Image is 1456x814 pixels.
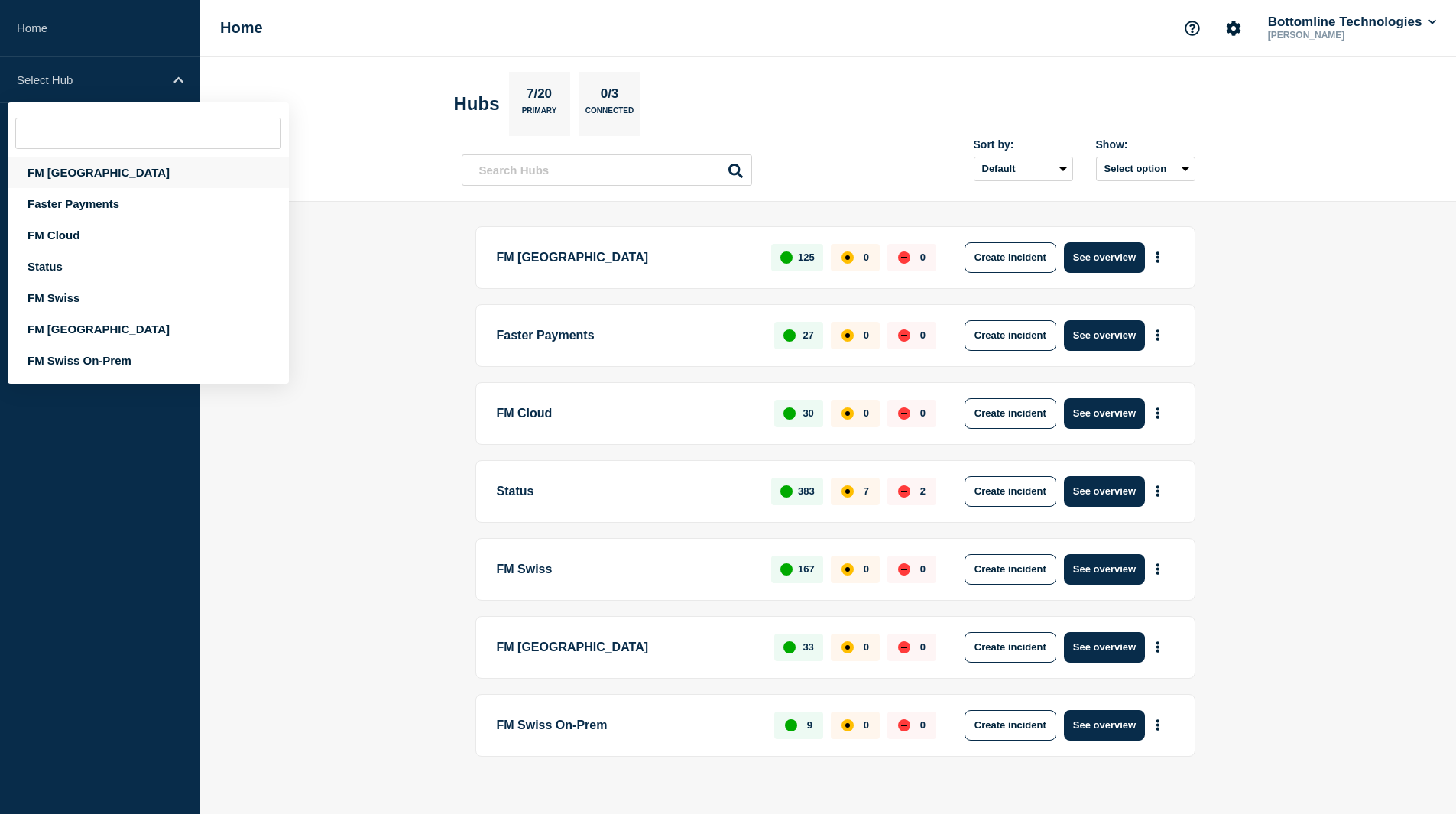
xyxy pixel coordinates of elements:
p: 383 [798,485,815,497]
div: down [898,251,910,264]
div: up [780,251,793,264]
div: affected [841,719,854,731]
div: FM Swiss On-Prem [8,345,289,376]
p: 0 [864,563,869,575]
div: down [898,719,910,731]
div: up [783,329,796,342]
div: FM Cloud [8,219,289,251]
p: 0 [920,641,926,653]
div: down [898,407,910,420]
div: FM Swiss [8,282,289,313]
button: More actions [1148,243,1168,271]
div: up [780,485,793,498]
div: affected [841,563,854,576]
select: Sort by [974,157,1073,181]
div: Faster Payments [8,188,289,219]
input: Search Hubs [462,154,752,186]
p: [PERSON_NAME] [1265,30,1424,41]
button: Create incident [965,554,1056,585]
button: See overview [1064,632,1145,663]
p: 9 [807,719,812,731]
button: More actions [1148,477,1168,505]
p: FM Swiss On-Prem [497,710,757,741]
p: Faster Payments [497,320,757,351]
h2: Hubs [454,93,500,115]
p: 0 [864,329,869,341]
div: down [898,641,910,653]
button: Select option [1096,157,1195,181]
div: affected [841,329,854,342]
button: More actions [1148,633,1168,661]
p: 0 [920,563,926,575]
div: down [898,485,910,498]
p: 7 [864,485,869,497]
div: up [783,641,796,653]
h1: Home [220,19,263,37]
p: Status [497,476,754,507]
p: 2 [920,485,926,497]
button: Create incident [965,710,1056,741]
p: FM Swiss [497,554,754,585]
button: See overview [1064,398,1145,429]
p: 27 [803,329,813,341]
p: 0 [920,251,926,263]
p: Select Hub [17,73,164,86]
button: Support [1176,12,1208,44]
div: down [898,329,910,342]
button: Account settings [1218,12,1250,44]
button: See overview [1064,242,1145,273]
button: More actions [1148,711,1168,739]
p: Connected [585,106,634,122]
p: 125 [798,251,815,263]
button: Create incident [965,242,1056,273]
div: Sort by: [974,138,1073,151]
button: See overview [1064,320,1145,351]
p: 0/3 [595,86,624,106]
div: Show: [1096,138,1195,151]
button: See overview [1064,710,1145,741]
div: up [780,563,793,576]
button: Create incident [965,320,1056,351]
p: 30 [803,407,813,419]
p: 167 [798,563,815,575]
button: Create incident [965,398,1056,429]
button: See overview [1064,554,1145,585]
p: FM [GEOGRAPHIC_DATA] [497,632,757,663]
div: affected [841,407,854,420]
p: 0 [920,329,926,341]
div: affected [841,251,854,264]
p: 0 [920,719,926,731]
div: FM [GEOGRAPHIC_DATA] [8,157,289,188]
div: up [783,407,796,420]
p: 0 [864,251,869,263]
p: 0 [864,407,869,419]
button: More actions [1148,399,1168,427]
button: See overview [1064,476,1145,507]
div: Status [8,251,289,282]
button: Bottomline Technologies [1265,15,1439,30]
p: FM [GEOGRAPHIC_DATA] [497,242,754,273]
div: affected [841,641,854,653]
div: down [898,563,910,576]
button: More actions [1148,321,1168,349]
div: affected [841,485,854,498]
p: 7/20 [520,86,557,106]
button: Create incident [965,632,1056,663]
div: up [785,719,797,731]
div: FM [GEOGRAPHIC_DATA] [8,313,289,345]
p: Primary [522,106,557,122]
button: Create incident [965,476,1056,507]
p: 0 [920,407,926,419]
p: 0 [864,641,869,653]
p: FM Cloud [497,398,757,429]
p: 33 [803,641,813,653]
p: 0 [864,719,869,731]
button: More actions [1148,555,1168,583]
